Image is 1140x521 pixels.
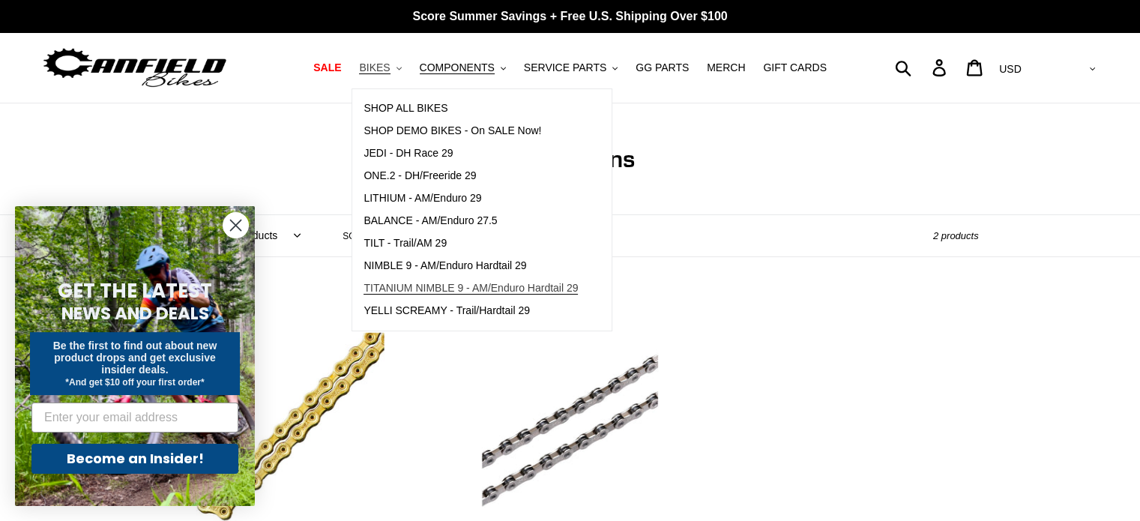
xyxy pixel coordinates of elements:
span: COMPONENTS [420,61,495,74]
a: SHOP DEMO BIKES - On SALE Now! [352,120,589,142]
input: Search [903,51,941,84]
span: BALANCE - AM/Enduro 27.5 [364,214,497,227]
span: *And get $10 off your first order* [65,377,204,388]
a: SHOP ALL BIKES [352,97,589,120]
span: SHOP ALL BIKES [364,102,447,115]
button: SERVICE PARTS [516,58,625,78]
button: COMPONENTS [412,58,513,78]
a: MERCH [699,58,753,78]
a: YELLI SCREAMY - Trail/Hardtail 29 [352,300,589,322]
label: Sort by [343,229,381,243]
a: TITANIUM NIMBLE 9 - AM/Enduro Hardtail 29 [352,277,589,300]
a: LITHIUM - AM/Enduro 29 [352,187,589,210]
span: NEWS AND DEALS [61,301,209,325]
span: SERVICE PARTS [524,61,606,74]
span: GET THE LATEST [58,277,212,304]
a: BALANCE - AM/Enduro 27.5 [352,210,589,232]
button: Close dialog [223,212,249,238]
span: TITANIUM NIMBLE 9 - AM/Enduro Hardtail 29 [364,282,578,295]
span: BIKES [359,61,390,74]
span: LITHIUM - AM/Enduro 29 [364,192,481,205]
a: GIFT CARDS [756,58,834,78]
span: 2 products [933,230,979,241]
a: SALE [306,58,349,78]
span: ONE.2 - DH/Freeride 29 [364,169,476,182]
a: ONE.2 - DH/Freeride 29 [352,165,589,187]
input: Enter your email address [31,403,238,433]
span: GIFT CARDS [763,61,827,74]
button: BIKES [352,58,408,78]
img: Canfield Bikes [41,44,229,91]
span: GG PARTS [636,61,689,74]
a: GG PARTS [628,58,696,78]
span: NIMBLE 9 - AM/Enduro Hardtail 29 [364,259,526,272]
a: NIMBLE 9 - AM/Enduro Hardtail 29 [352,255,589,277]
button: Become an Insider! [31,444,238,474]
span: JEDI - DH Race 29 [364,147,453,160]
a: JEDI - DH Race 29 [352,142,589,165]
span: Be the first to find out about new product drops and get exclusive insider deals. [53,340,217,376]
span: TILT - Trail/AM 29 [364,237,447,250]
span: SHOP DEMO BIKES - On SALE Now! [364,124,541,137]
span: SALE [313,61,341,74]
a: TILT - Trail/AM 29 [352,232,589,255]
span: YELLI SCREAMY - Trail/Hardtail 29 [364,304,530,317]
span: MERCH [707,61,745,74]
